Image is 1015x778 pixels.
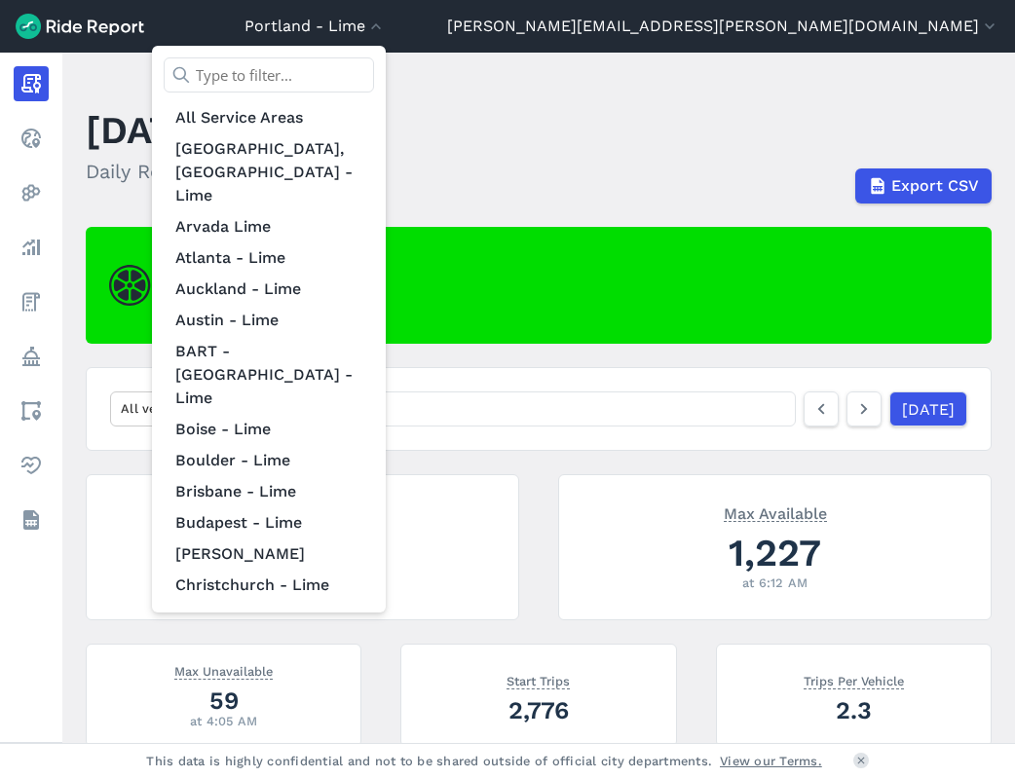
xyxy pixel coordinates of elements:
[164,507,374,538] a: Budapest - Lime
[164,336,374,414] a: BART - [GEOGRAPHIC_DATA] - Lime
[164,445,374,476] a: Boulder - Lime
[164,570,374,601] a: Christchurch - Lime
[164,274,374,305] a: Auckland - Lime
[164,538,374,570] a: [PERSON_NAME]
[164,476,374,507] a: Brisbane - Lime
[164,305,374,336] a: Austin - Lime
[164,211,374,242] a: Arvada Lime
[164,242,374,274] a: Atlanta - Lime
[164,102,374,133] a: All Service Areas
[164,133,374,211] a: [GEOGRAPHIC_DATA], [GEOGRAPHIC_DATA] - Lime
[164,57,374,93] input: Type to filter...
[164,414,374,445] a: Boise - Lime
